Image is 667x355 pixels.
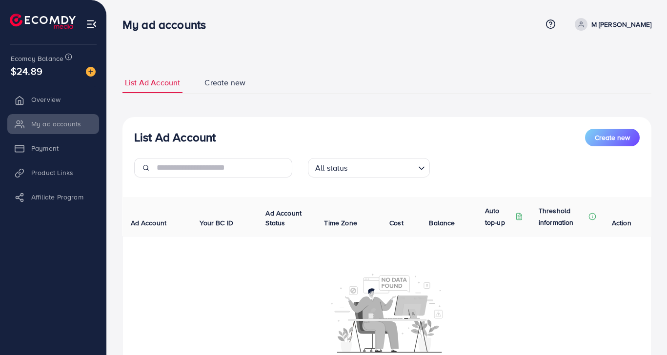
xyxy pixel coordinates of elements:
span: $24.89 [11,64,42,78]
img: menu [86,19,97,30]
h3: List Ad Account [134,130,216,144]
button: Create new [585,129,640,146]
p: Threshold information [539,205,586,228]
span: List Ad Account [125,77,180,88]
span: Time Zone [324,218,357,228]
p: Auto top-up [485,205,513,228]
img: image [86,67,96,77]
span: Balance [429,218,455,228]
span: Create new [204,77,245,88]
h3: My ad accounts [122,18,214,32]
img: No account [331,273,443,353]
p: M [PERSON_NAME] [591,19,651,30]
span: Action [612,218,631,228]
input: Search for option [351,159,414,175]
div: Search for option [308,158,430,177]
span: Ad Account Status [265,208,302,228]
span: Ecomdy Balance [11,54,63,63]
span: All status [313,161,350,175]
a: M [PERSON_NAME] [571,18,651,31]
span: Ad Account [131,218,167,228]
span: Create new [595,133,630,142]
img: logo [10,14,76,29]
span: Your BC ID [200,218,233,228]
span: Cost [389,218,404,228]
